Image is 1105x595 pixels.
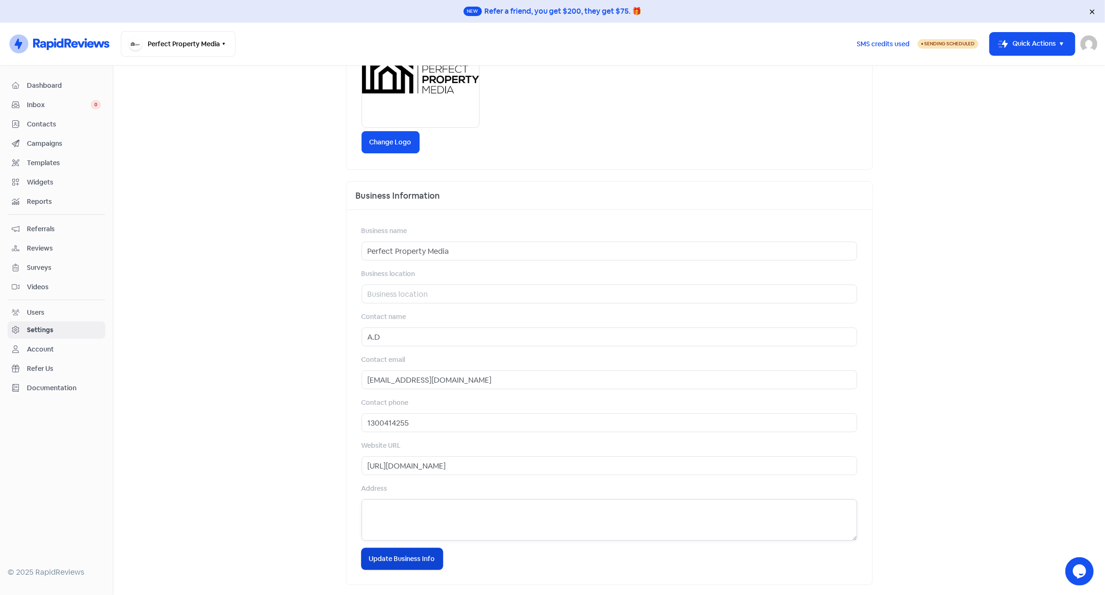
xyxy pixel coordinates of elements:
a: Documentation [8,379,105,397]
span: Surveys [27,263,101,273]
span: Contacts [27,119,101,129]
div: Settings [27,325,53,335]
input: Business name [362,242,857,260]
a: Widgets [8,174,105,191]
span: Dashboard [27,81,101,91]
span: Campaigns [27,139,101,149]
a: Reviews [8,240,105,257]
a: Reports [8,193,105,210]
button: Quick Actions [990,33,1075,55]
label: Business name [362,226,407,236]
span: SMS credits used [857,39,910,49]
a: Refer Us [8,360,105,377]
div: © 2025 RapidReviews [8,567,105,578]
a: Campaigns [8,135,105,152]
span: Reports [27,197,101,207]
label: Website URL [362,441,401,451]
label: Address [362,484,388,494]
label: Contact name [362,312,406,322]
img: User [1080,35,1097,52]
label: Contact phone [362,398,409,408]
div: Refer a friend, you get $200, they get $75. 🎁 [485,6,642,17]
span: Inbox [27,100,91,110]
input: Contact email [362,370,857,389]
button: Update Business Info [362,548,443,570]
button: Perfect Property Media [121,31,236,57]
a: Sending Scheduled [918,38,978,50]
a: Dashboard [8,77,105,94]
label: Business location [362,269,415,279]
span: Templates [27,158,101,168]
a: Templates [8,154,105,172]
span: Referrals [27,224,101,234]
label: Contact email [362,355,405,365]
span: Reviews [27,243,101,253]
input: Contact phone [362,413,857,432]
label: Change Logo [362,131,420,153]
a: Contacts [8,116,105,133]
a: Videos [8,278,105,296]
span: Refer Us [27,364,101,374]
div: Account [27,344,54,354]
span: 0 [91,100,101,109]
span: Update Business Info [369,554,435,564]
input: Contact name [362,327,857,346]
span: Videos [27,282,101,292]
a: SMS credits used [849,38,918,48]
a: Settings [8,321,105,339]
span: Widgets [27,177,101,187]
a: Surveys [8,259,105,277]
a: Users [8,304,105,321]
span: Sending Scheduled [924,41,975,47]
div: Business Information [346,182,872,210]
iframe: chat widget [1065,557,1096,586]
a: Inbox 0 [8,96,105,114]
div: Users [27,308,44,318]
span: Documentation [27,383,101,393]
input: Website URL [362,456,857,475]
span: New [464,7,482,16]
a: Referrals [8,220,105,238]
input: Business location [362,285,857,303]
a: Account [8,341,105,358]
